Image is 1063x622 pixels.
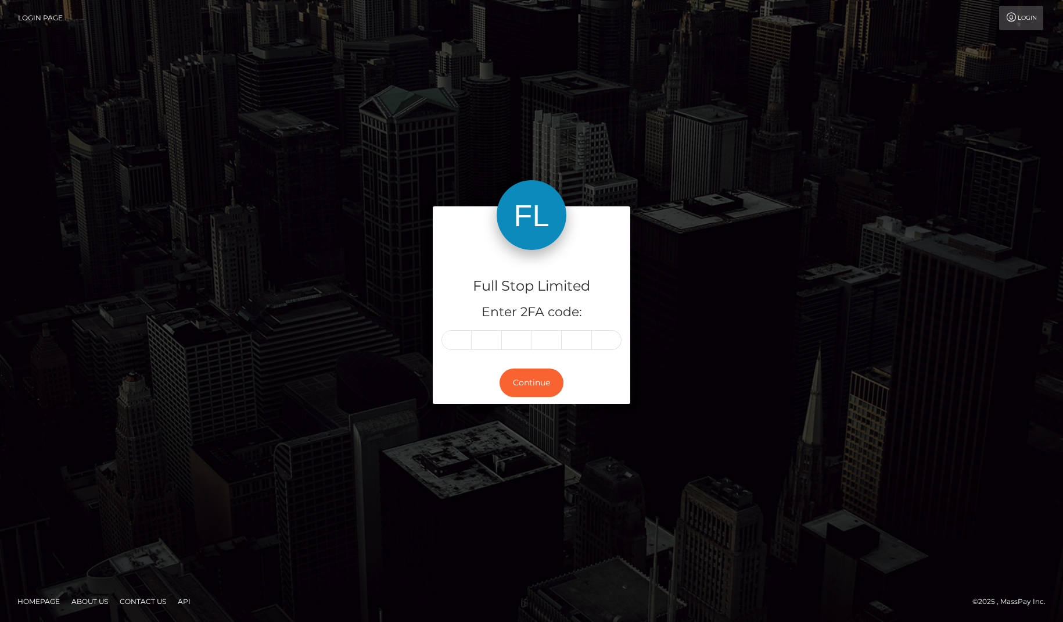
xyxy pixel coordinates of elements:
[500,369,563,397] button: Continue
[18,6,63,30] a: Login Page
[999,6,1043,30] a: Login
[441,303,622,321] h5: Enter 2FA code:
[972,595,1054,608] div: © 2025 , MassPay Inc.
[173,592,195,610] a: API
[441,276,622,296] h4: Full Stop Limited
[13,592,64,610] a: Homepage
[115,592,171,610] a: Contact Us
[497,180,566,250] img: Full Stop Limited
[67,592,113,610] a: About Us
